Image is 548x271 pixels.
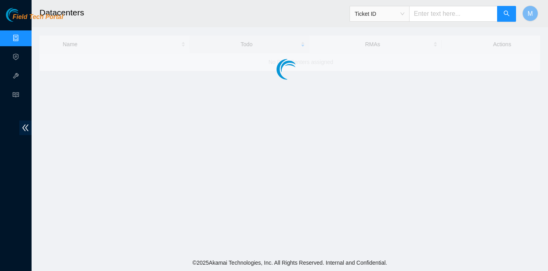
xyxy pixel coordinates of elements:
[6,14,63,24] a: Akamai TechnologiesField Tech Portal
[522,6,538,21] button: M
[497,6,516,22] button: search
[6,8,40,22] img: Akamai Technologies
[32,254,548,271] footer: © 2025 Akamai Technologies, Inc. All Rights Reserved. Internal and Confidential.
[503,10,510,18] span: search
[13,13,63,21] span: Field Tech Portal
[355,8,404,20] span: Ticket ID
[13,88,19,104] span: read
[19,120,32,135] span: double-left
[409,6,498,22] input: Enter text here...
[527,9,533,19] span: M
